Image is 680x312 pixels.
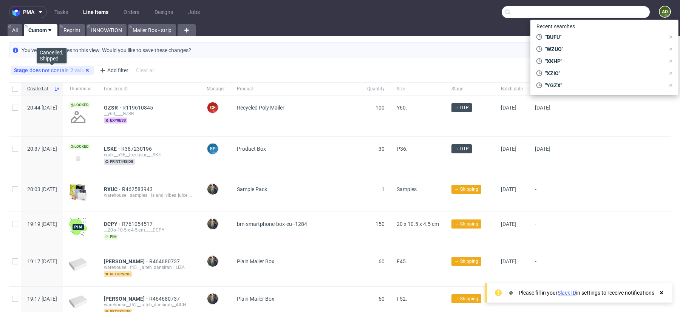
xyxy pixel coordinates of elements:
[104,227,195,233] div: __20-x-10-5-x-4-5-cm____DCPY
[237,86,355,92] span: Product
[535,105,550,111] span: [DATE]
[207,293,218,304] img: Maciej Sobola
[69,218,87,236] img: wHgJFi1I6lmhQAAAABJRU5ErkJggg==
[237,296,274,302] span: Plain Mailer Box
[104,86,195,92] span: Line item ID
[27,86,51,92] span: Created at
[535,186,562,202] span: -
[207,219,218,229] img: Maciej Sobola
[23,9,34,15] span: pma
[104,186,122,192] a: RXUC
[121,146,153,152] a: R387230196
[397,146,408,152] span: P36.
[69,183,87,201] img: sample-icon.16e107be6ad460a3e330.png
[376,105,385,111] span: 100
[184,6,204,18] a: Jobs
[237,186,267,192] span: Sample Pack
[542,82,665,89] span: "YGZX"
[122,221,154,227] a: R761054517
[542,45,665,53] span: "WZUO"
[69,102,90,108] span: Locked
[69,86,92,92] span: Thumbnail
[454,295,478,302] span: → Shipping
[501,105,516,111] span: [DATE]
[104,296,149,302] a: [PERSON_NAME]
[237,221,307,227] span: bm-smartphone-box-eu--1284
[104,271,132,277] span: returning
[207,256,218,267] img: Maciej Sobola
[27,146,57,152] span: 20:37 [DATE]
[69,144,90,150] span: Locked
[454,104,469,111] span: → DTP
[69,295,87,308] img: plain-eco-white.f1cb12edca64b5eabf5f.png
[79,6,113,18] a: Line Items
[542,33,665,41] span: "BUFU"
[9,6,47,18] button: pma
[150,6,178,18] a: Designs
[237,258,274,264] span: Plain Mailer Box
[501,186,516,192] span: [DATE]
[397,258,407,264] span: F45.
[27,221,57,227] span: 19:19 [DATE]
[122,105,155,111] span: R119610845
[122,186,154,192] a: R462583943
[12,8,23,17] img: logo
[104,258,149,264] a: [PERSON_NAME]
[69,108,87,126] img: no_design.png
[104,234,118,240] span: pim
[535,221,562,240] span: -
[397,86,439,92] span: Size
[397,221,439,227] span: 20 x 10.5 x 4.5 cm
[237,146,266,152] span: Product Box
[97,64,130,76] div: Add filter
[128,24,176,36] a: Mailer Box - strip
[501,86,523,92] span: Batch date
[119,6,144,18] a: Orders
[454,186,478,193] span: → Shipping
[104,117,127,124] span: express
[104,111,195,117] div: __y60____GZSR
[104,302,195,308] div: warehouse__f52__jaiteh_dansirah__AICH
[397,105,407,111] span: Y60.
[104,146,121,152] a: LSKE
[397,186,417,192] span: Samples
[507,289,515,297] img: Slack
[69,153,87,164] img: version_two_editor_design.png
[454,145,469,152] span: → DTP
[397,296,407,302] span: F52.
[149,258,181,264] a: R464680737
[519,289,654,297] div: Please fill in your in settings to receive notifications
[660,6,670,17] figcaption: ad
[558,290,576,296] a: Slack ID
[533,20,578,32] span: Recent searches
[69,258,87,271] img: plain-eco-white.f1cb12edca64b5eabf5f.png
[27,296,57,302] span: 19:17 [DATE]
[27,105,57,111] span: 20:44 [DATE]
[87,24,127,36] a: INNOVATION
[27,258,57,264] span: 19:17 [DATE]
[379,146,385,152] span: 30
[451,86,489,92] span: Stage
[149,296,181,302] a: R464680737
[376,221,385,227] span: 150
[454,221,478,227] span: → Shipping
[104,264,195,270] div: warehouse__f45__jaiteh_dansirah__LIZA
[104,221,122,227] a: DCPY
[207,184,218,195] img: Maciej Sobola
[27,186,57,192] span: 20:03 [DATE]
[207,102,218,113] figcaption: GF
[50,6,73,18] a: Tasks
[501,258,516,264] span: [DATE]
[207,144,218,154] figcaption: EP
[237,105,284,111] span: Recycled Poly Mailer
[59,24,85,36] a: Reprint
[542,70,665,77] span: "XZIO"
